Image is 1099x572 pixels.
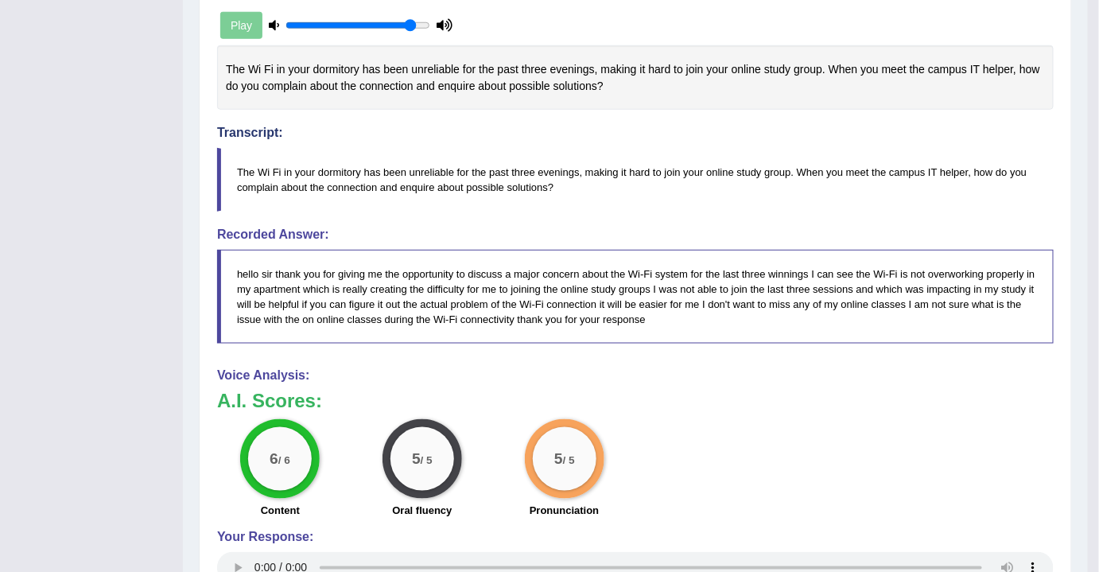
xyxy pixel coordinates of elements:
h4: Voice Analysis: [217,368,1054,383]
h4: Your Response: [217,530,1054,544]
label: Oral fluency [392,503,452,518]
blockquote: hello sir thank you for giving me the opportunity to discuss a major concern about the Wi-Fi syst... [217,250,1054,344]
label: Content [261,503,300,518]
small: / 6 [278,454,290,466]
big: 5 [554,450,563,468]
b: A.I. Scores: [217,390,322,411]
div: The Wi Fi in your dormitory has been unreliable for the past three evenings, making it hard to jo... [217,45,1054,110]
label: Pronunciation [530,503,599,518]
big: 6 [270,450,278,468]
big: 5 [412,450,421,468]
h4: Recorded Answer: [217,228,1054,242]
small: / 5 [421,454,433,466]
blockquote: The Wi Fi in your dormitory has been unreliable for the past three evenings, making it hard to jo... [217,148,1054,212]
small: / 5 [562,454,574,466]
